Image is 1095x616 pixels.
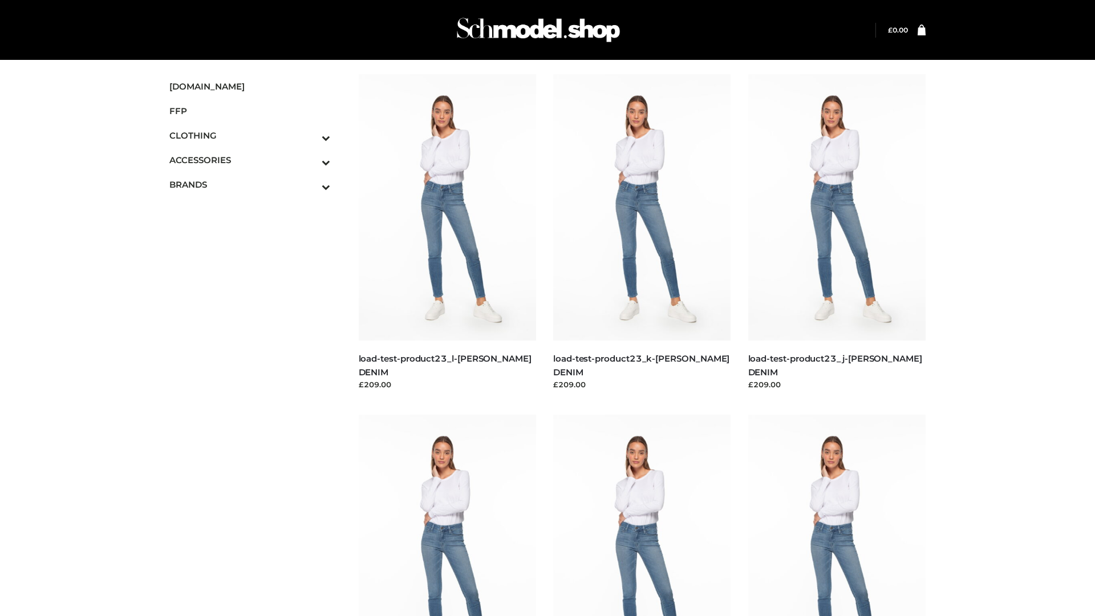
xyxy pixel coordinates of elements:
button: Toggle Submenu [290,123,330,148]
a: ACCESSORIESToggle Submenu [169,148,330,172]
div: £209.00 [359,379,537,390]
button: Toggle Submenu [290,148,330,172]
div: £209.00 [748,379,926,390]
img: Schmodel Admin 964 [453,7,624,52]
a: CLOTHINGToggle Submenu [169,123,330,148]
a: [DOMAIN_NAME] [169,74,330,99]
span: £ [888,26,893,34]
span: CLOTHING [169,129,330,142]
span: ACCESSORIES [169,153,330,167]
button: Toggle Submenu [290,172,330,197]
span: FFP [169,104,330,117]
a: load-test-product23_l-[PERSON_NAME] DENIM [359,353,532,377]
a: load-test-product23_j-[PERSON_NAME] DENIM [748,353,922,377]
a: load-test-product23_k-[PERSON_NAME] DENIM [553,353,729,377]
span: [DOMAIN_NAME] [169,80,330,93]
span: BRANDS [169,178,330,191]
a: BRANDSToggle Submenu [169,172,330,197]
bdi: 0.00 [888,26,908,34]
div: £209.00 [553,379,731,390]
a: £0.00 [888,26,908,34]
a: FFP [169,99,330,123]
